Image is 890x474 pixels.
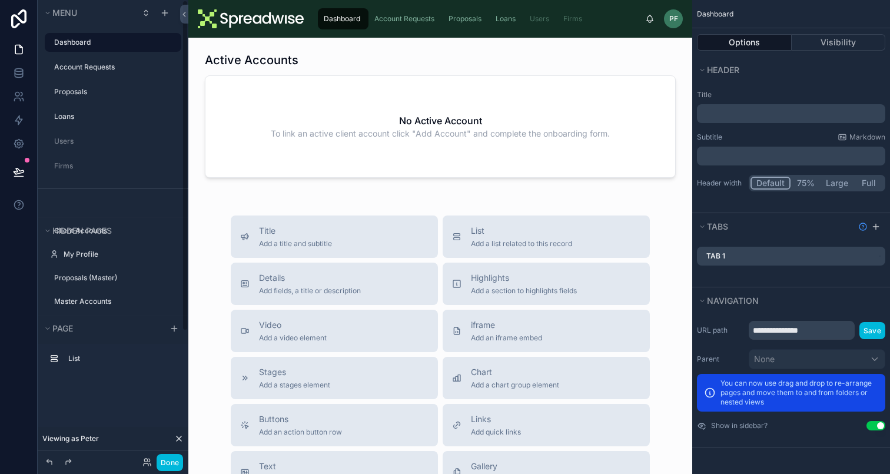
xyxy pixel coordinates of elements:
span: Proposals [449,14,481,24]
label: My Profile [64,250,174,259]
span: Add a stages element [259,380,330,390]
label: Proposals [54,87,174,97]
span: Add a title and subtitle [259,239,332,248]
label: Client Accounts [54,226,174,236]
div: scrollable content [697,147,885,165]
label: Title [697,90,885,100]
span: Markdown [849,132,885,142]
span: Chart [471,366,559,378]
button: Header [697,62,878,78]
span: Account Requests [374,14,434,24]
label: Proposals (Master) [54,273,174,283]
button: Visibility [792,34,886,51]
span: Add a list related to this record [471,239,572,248]
span: None [754,353,775,365]
span: Firms [563,14,582,24]
button: LinksAdd quick links [443,404,650,446]
span: Add fields, a title or description [259,286,361,296]
label: Dashboard [54,38,174,47]
a: Markdown [838,132,885,142]
button: Done [157,454,183,471]
span: Add a section to highlights fields [471,286,577,296]
label: Users [54,137,174,146]
span: Page [52,323,73,333]
button: Navigation [697,293,878,309]
span: Title [259,225,332,237]
label: Header width [697,178,744,188]
button: Large [821,177,854,190]
a: Dashboard [318,8,368,29]
span: Video [259,319,327,331]
span: Add a chart group element [471,380,559,390]
button: Hidden pages [42,223,177,239]
button: Default [750,177,791,190]
span: Highlights [471,272,577,284]
span: Stages [259,366,330,378]
span: Navigation [707,296,759,306]
button: iframeAdd an iframe embed [443,310,650,352]
label: URL path [697,326,744,335]
span: List [471,225,572,237]
span: PF [669,14,678,24]
label: Master Accounts [54,297,174,306]
a: Proposals [443,8,490,29]
img: App logo [198,9,304,28]
button: VideoAdd a video element [231,310,438,352]
span: Details [259,272,361,284]
button: ButtonsAdd an action button row [231,404,438,446]
label: Loans [54,112,174,121]
a: Loans [490,8,524,29]
span: Text [259,460,396,472]
div: scrollable content [38,344,188,380]
span: Buttons [259,413,342,425]
label: Account Requests [54,62,174,72]
span: Add an iframe embed [471,333,542,343]
span: Users [530,14,549,24]
span: Tabs [707,221,728,231]
span: Gallery [471,460,545,472]
button: 75% [791,177,821,190]
label: Subtitle [697,132,722,142]
label: List [68,354,172,363]
button: Tabs [697,218,854,235]
span: Menu [52,8,77,18]
button: ListAdd a list related to this record [443,216,650,258]
button: Menu [42,5,134,21]
button: TitleAdd a title and subtitle [231,216,438,258]
span: Links [471,413,521,425]
a: Users [524,8,557,29]
a: Account Requests [368,8,443,29]
span: Dashboard [697,9,733,19]
button: Options [697,34,792,51]
div: scrollable content [313,6,645,32]
div: scrollable content [697,104,885,123]
button: DetailsAdd fields, a title or description [231,263,438,305]
button: Full [854,177,884,190]
label: Parent [697,354,744,364]
span: Loans [496,14,516,24]
button: ChartAdd a chart group element [443,357,650,399]
span: Add an action button row [259,427,342,437]
button: Page [42,320,162,337]
label: Show in sidebar? [711,421,768,430]
button: Save [859,322,885,339]
span: Dashboard [324,14,360,24]
span: iframe [471,319,542,331]
span: Header [707,65,739,75]
button: HighlightsAdd a section to highlights fields [443,263,650,305]
label: Firms [54,161,174,171]
button: StagesAdd a stages element [231,357,438,399]
span: Add quick links [471,427,521,437]
a: Firms [557,8,590,29]
svg: Show help information [858,222,868,231]
p: You can now use drag and drop to re-arrange pages and move them to and from folders or nested views [720,379,878,407]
